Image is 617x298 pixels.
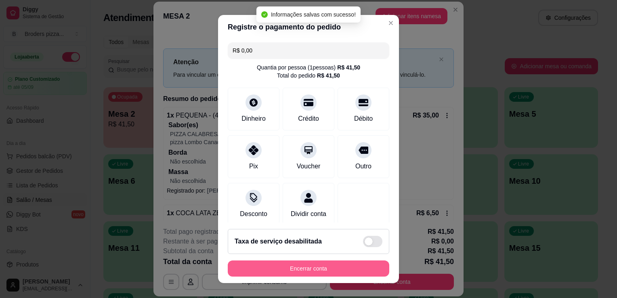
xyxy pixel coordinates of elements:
div: Crédito [298,114,319,124]
header: Registre o pagamento do pedido [218,15,399,39]
div: Dividir conta [291,209,326,219]
div: Débito [354,114,373,124]
div: R$ 41,50 [317,71,340,80]
button: Close [384,17,397,29]
div: Pix [249,162,258,171]
div: Total do pedido [277,71,340,80]
span: check-circle [261,11,268,18]
button: Encerrar conta [228,260,389,277]
div: Dinheiro [241,114,266,124]
div: R$ 41,50 [337,63,360,71]
div: Outro [355,162,371,171]
span: Informações salvas com sucesso! [271,11,356,18]
div: Desconto [240,209,267,219]
h2: Taxa de serviço desabilitada [235,237,322,246]
div: Quantia por pessoa ( 1 pessoas) [257,63,360,71]
input: Ex.: hambúrguer de cordeiro [233,42,384,59]
div: Voucher [297,162,321,171]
